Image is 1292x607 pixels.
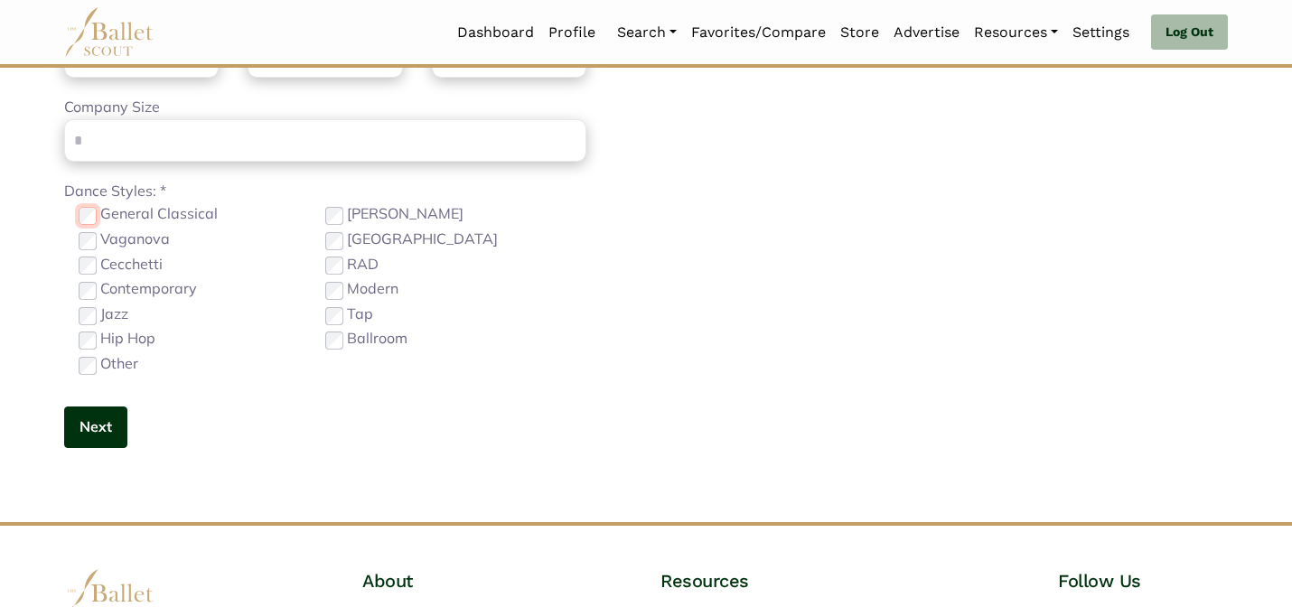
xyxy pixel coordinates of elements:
[684,14,833,51] a: Favorites/Compare
[886,14,967,51] a: Advertise
[100,352,138,376] label: Other
[610,14,684,51] a: Search
[967,14,1065,51] a: Resources
[100,202,218,226] label: General Classical
[64,406,127,449] button: Next
[347,327,407,350] label: Ballroom
[100,277,197,301] label: Contemporary
[347,202,463,226] label: [PERSON_NAME]
[347,253,379,276] label: RAD
[100,228,170,251] label: Vaganova
[833,14,886,51] a: Store
[450,14,541,51] a: Dashboard
[64,96,160,119] label: Company Size
[660,569,930,593] h4: Resources
[100,303,128,326] label: Jazz
[64,180,166,203] label: Dance Styles: *
[100,327,155,350] label: Hip Hop
[347,303,373,326] label: Tap
[1065,14,1137,51] a: Settings
[1058,569,1228,593] h4: Follow Us
[347,277,398,301] label: Modern
[541,14,603,51] a: Profile
[347,228,498,251] label: [GEOGRAPHIC_DATA]
[1151,14,1228,51] a: Log Out
[100,253,163,276] label: Cecchetti
[362,569,532,593] h4: About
